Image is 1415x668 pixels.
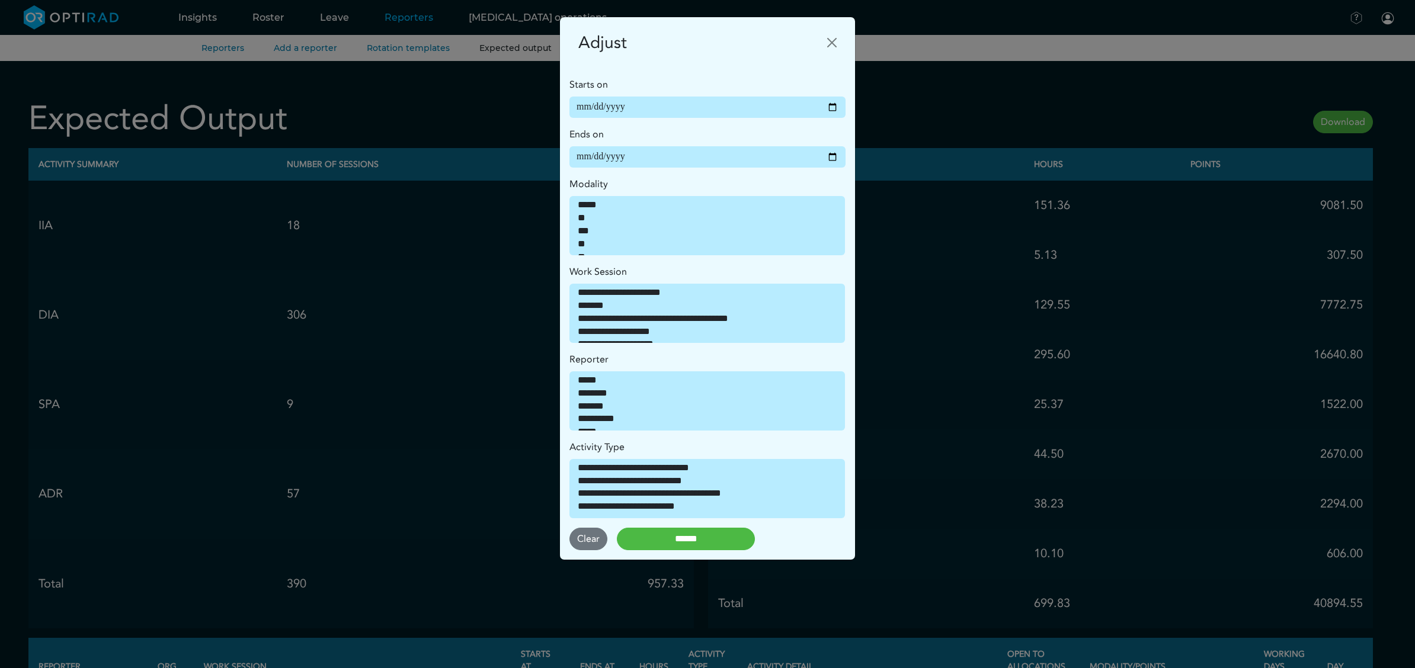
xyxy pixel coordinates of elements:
button: Clear [569,528,607,550]
label: Modality [569,177,608,191]
label: Activity Type [569,440,625,454]
label: Work Session [569,265,627,279]
h5: Adjust [578,30,627,55]
label: Starts on [569,78,608,92]
button: Close [822,33,841,52]
label: Ends on [569,127,604,142]
label: Reporter [569,352,609,367]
